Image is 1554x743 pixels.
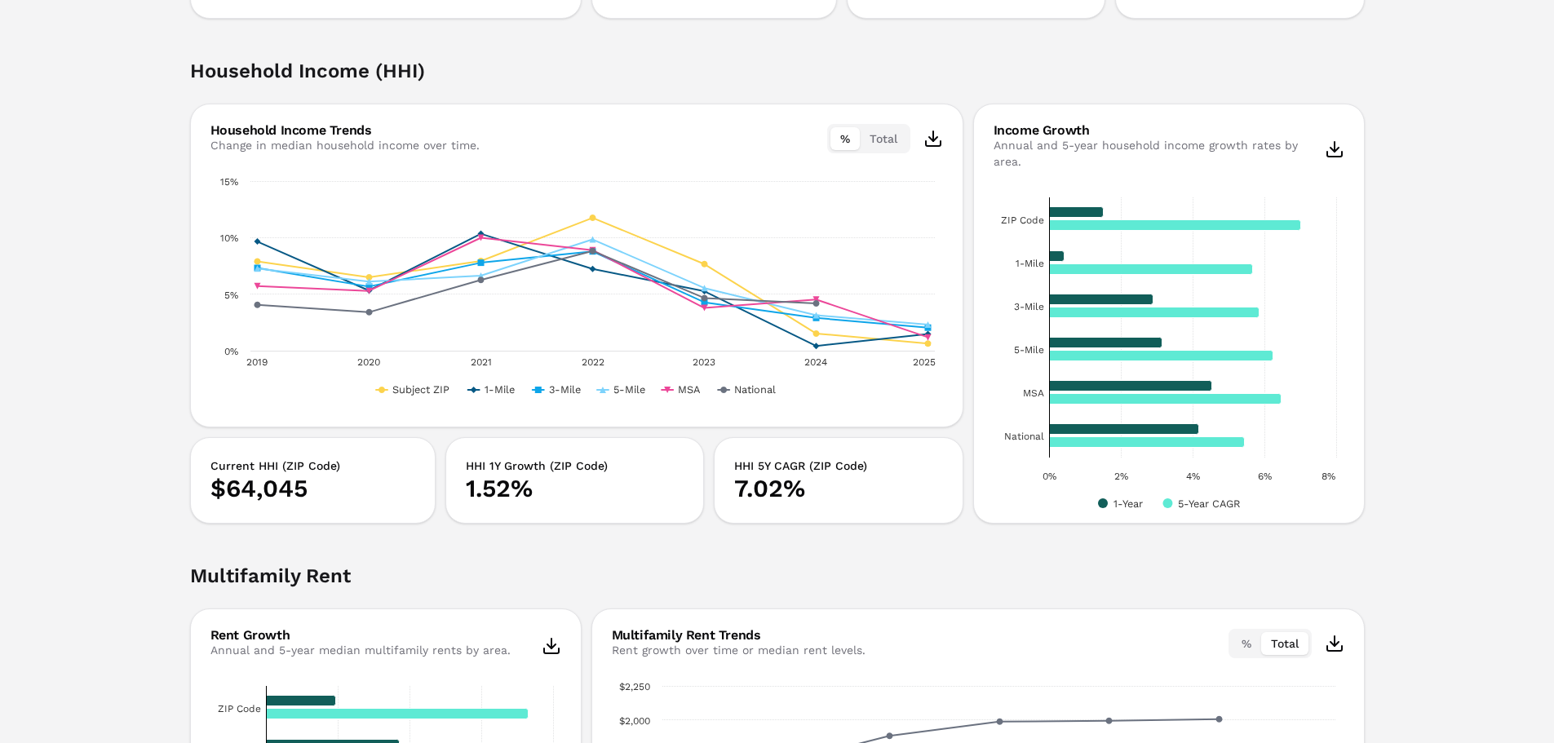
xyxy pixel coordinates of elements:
[1049,307,1259,318] path: 3-Mile, 0.058602. 5-Year CAGR.
[254,214,931,347] g: Subject ZIP, line 1 of 6 with 7 data points.
[484,383,514,396] text: 1-Mile
[466,458,684,474] h3: HHI 1Y Growth (ZIP Code)
[254,265,260,272] path: 2019, 0.0726. 5-Mile.
[734,458,943,474] h3: HHI 5Y CAGR (ZIP Code)
[1049,264,1252,275] path: 1-Mile, 0.056644. 5-Year CAGR.
[220,176,238,188] text: 15%
[886,732,892,739] path: 2021, 1,882.29. National.
[246,356,268,368] text: 2019
[589,214,595,221] path: 2022, 0.1175. Subject ZIP.
[812,343,819,349] path: 2024, 0.0042. 1-Mile.
[612,629,866,642] div: Multifamily Rent Trends
[1257,471,1271,482] text: 6%
[994,137,1325,170] div: Annual and 5-year household income growth rates by area.
[1049,351,1273,361] path: 5-Mile, 0.062334. 5-Year CAGR.
[812,300,819,307] path: 2024, 0.0418. National.
[1049,294,1153,305] path: 3-Mile, 0.029. 1-Year.
[693,356,715,368] text: 2023
[994,124,1325,137] div: Income Growth
[589,266,595,272] path: 2022, 0.0723. 1-Mile.
[994,189,1344,515] svg: Interactive chart
[612,642,866,658] div: Rent growth over time or median rent levels.
[210,458,416,474] h3: Current HHI (ZIP Code)
[190,563,1365,608] h2: Multifamily Rent
[589,248,595,254] path: 2022, 0.0882. National.
[1232,632,1261,655] button: %
[477,276,484,283] path: 2021, 0.0626. National.
[254,238,260,245] path: 2019, 0.0966. 1-Mile.
[701,285,707,291] path: 2023, 0.0554. 5-Mile.
[734,383,776,396] text: National
[619,681,650,692] text: $2,250
[1049,220,1300,448] g: 5-Year CAGR, bar series 2 of 2 with 6 bars.
[1049,220,1300,231] path: ZIP Code, 0.070204. 5-Year CAGR.
[392,383,449,396] text: Subject ZIP
[266,709,528,719] path: ZIP Code, 0.036507. 5-Year CAGR.
[266,696,335,706] path: ZIP Code, 0.0097. 1-Year.
[734,474,943,503] p: 7.02%
[1261,632,1308,655] button: Total
[210,642,511,658] div: Annual and 5-year median multifamily rents by area.
[1178,498,1241,510] text: 5-Year CAGR
[1042,471,1056,482] text: 0%
[804,356,827,368] text: 2024
[678,383,701,396] text: MSA
[220,232,238,244] text: 10%
[701,261,707,268] path: 2023, 0.0766. Subject ZIP.
[224,290,238,301] text: 5%
[1113,471,1127,482] text: 2%
[1215,716,1222,723] path: 2024, 2,005.63. National.
[1049,394,1281,405] path: MSA, 0.064658. 5-Year CAGR.
[1105,718,1112,724] path: 2023, 1,992.68. National.
[210,173,943,401] svg: Interactive chart
[924,321,931,328] path: 2025, 0.0231. 5-Mile.
[210,629,511,642] div: Rent Growth
[190,58,1365,104] h2: Household Income (HHI)
[1016,258,1044,269] text: 1-Mile
[210,474,416,503] p: $64,045
[357,356,380,368] text: 2020
[701,294,707,301] path: 2023, 0.0466. National.
[1185,471,1199,482] text: 4%
[1004,431,1044,442] text: National
[1049,207,1211,435] g: 1-Year, bar series 1 of 2 with 6 bars.
[254,237,931,328] g: 5-Mile, line 4 of 6 with 7 data points.
[477,259,484,266] path: 2021, 0.0778. 3-Mile.
[1049,251,1064,262] path: 1-Mile, 0.0042. 1-Year.
[477,234,484,241] path: 2021, 0.0999. MSA.
[812,330,819,337] path: 2024, 0.0152. Subject ZIP.
[1049,207,1103,218] path: ZIP Code, 0.0152. 1-Year.
[701,305,707,312] path: 2023, 0.0378. MSA.
[365,309,372,316] path: 2020, 0.034. National.
[613,383,644,396] text: 5-Mile
[996,719,1003,725] path: 2022, 1,986.51. National.
[589,237,595,243] path: 2022, 0.0984. 5-Mile.
[1322,471,1335,482] text: 8%
[1049,381,1211,391] path: MSA, 0.0453. 1-Year.
[224,346,238,357] text: 0%
[254,283,260,290] path: 2019, 0.0571. MSA.
[1001,214,1044,226] text: ZIP Code
[581,356,604,368] text: 2022
[218,703,261,714] text: ZIP Code
[1023,387,1044,399] text: MSA
[1113,498,1143,510] text: 1-Year
[365,288,372,294] path: 2020, 0.0529. MSA.
[210,173,943,401] div: Chart. Highcharts interactive chart.
[1049,437,1244,448] path: National, 0.054461. 5-Year CAGR.
[994,189,1344,515] div: Chart. Highcharts interactive chart.
[830,127,860,150] button: %
[1049,424,1198,435] path: National, 0.0418. 1-Year.
[1014,344,1044,356] text: 5-Mile
[924,334,931,341] path: 2025, 0.0118. MSA.
[210,137,480,153] div: Change in median household income over time.
[548,383,580,396] text: 3-Mile
[860,127,907,150] button: Total
[812,312,819,318] path: 2024, 0.0314. 5-Mile.
[470,356,491,368] text: 2021
[1014,301,1044,312] text: 3-Mile
[210,124,480,137] div: Household Income Trends
[466,474,684,503] p: 1.52%
[912,356,935,368] text: 2025
[1049,338,1162,348] path: 5-Mile, 0.0314. 1-Year.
